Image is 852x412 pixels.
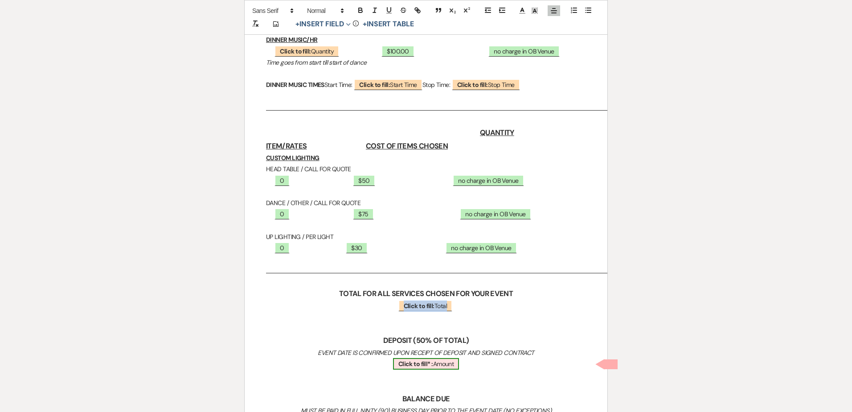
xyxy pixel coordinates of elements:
span: $30 [346,242,367,253]
u: COST OF ITEMS CHOSEN [366,141,448,151]
span: Alignment [548,5,560,16]
u: CUSTOM LIGHTING [266,154,319,162]
b: Click to fill: [404,302,434,310]
strong: DINNER MUSIC TIMES [266,81,324,89]
b: Click to fill: [359,81,390,89]
span: Header Formats [303,5,347,16]
strong: DEPOSIT (50% OF TOTAL) [383,336,469,345]
button: Insert Field [292,19,354,29]
u: ITEM/RATES [266,141,307,151]
em: EVENT DATE IS CONFIRMED UPON RECEIPT OF DEPOSIT AND SIGNED CONTRACT [318,349,534,357]
span: Amount [393,358,459,370]
u: DINNER MUSIC/HR [266,36,318,44]
span: $50 [353,175,375,186]
b: Click to fill* : [398,360,433,368]
span: DANCE / OTHER / CALL FOR QUOTE [266,199,360,207]
span: no charge in OB Venue [488,45,559,57]
span: 0 [274,208,289,219]
span: 0 [274,242,289,253]
span: 0 [274,175,289,186]
span: Start Time [354,79,422,90]
span: no charge in OB Venue [453,175,524,186]
button: +Insert Table [360,19,417,29]
span: Text Color [516,5,528,16]
em: Time goes from start till start of dance [266,58,367,66]
b: Click to fill: [280,47,311,55]
strong: TOTAL FOR ALL SERVICES CHOSEN FOR YOUR EVENT [339,289,513,298]
b: Click to fill: [457,81,488,89]
strong: BALANCE DUE [402,394,450,404]
span: Text Background Color [528,5,541,16]
span: no charge in OB Venue [446,242,516,253]
u: QUANTITY [480,128,514,137]
span: $100.00 [381,45,414,57]
span: no charge in OB Venue [460,208,531,219]
p: Start Time: Stop Time: [266,79,586,91]
span: + [363,21,367,28]
span: Stop Time [452,79,520,90]
span: Quantity [274,45,339,57]
span: $75 [353,208,373,219]
p: HEAD TABLE / CALL FOR QUOTE [266,164,586,175]
span: Total [398,300,452,311]
span: UP LIGHTING / PER LIGHT [266,233,333,241]
span: + [295,21,299,28]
